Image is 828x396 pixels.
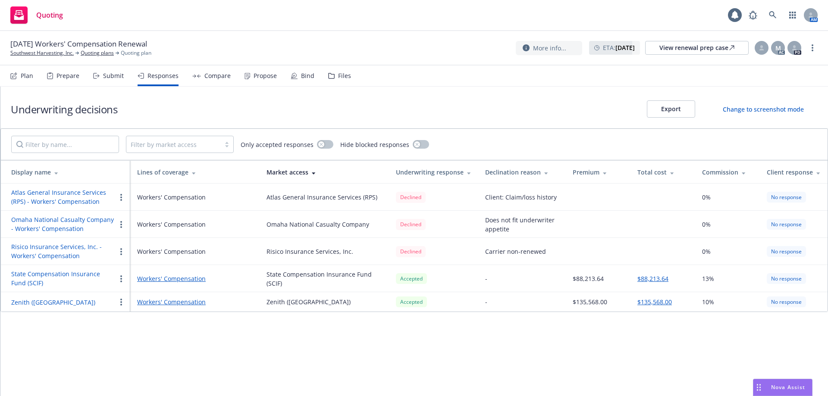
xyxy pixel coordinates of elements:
[744,6,762,24] a: Report a Bug
[767,273,806,284] div: No response
[573,297,607,306] div: $135,568.00
[396,296,427,307] div: Accepted
[573,168,624,177] div: Premium
[573,274,604,283] div: $88,213.64
[615,44,635,52] strong: [DATE]
[7,3,66,27] a: Quoting
[137,297,253,306] a: Workers' Compensation
[767,296,806,307] div: No response
[709,100,818,118] button: Change to screenshot mode
[767,246,806,257] div: No response
[764,6,781,24] a: Search
[723,105,804,114] div: Change to screenshot mode
[11,102,117,116] h1: Underwriting decisions
[267,270,382,288] div: State Compensation Insurance Fund (SCIF)
[36,12,63,19] span: Quoting
[647,100,695,118] button: Export
[11,215,116,233] button: Omaha National Casualty Company - Workers' Compensation
[137,220,206,229] div: Workers' Compensation
[784,6,801,24] a: Switch app
[11,298,95,307] button: Zenith ([GEOGRAPHIC_DATA])
[702,274,714,283] span: 13%
[21,72,33,79] div: Plan
[485,193,557,202] div: Client: Claim/loss history
[137,247,206,256] div: Workers' Compensation
[267,247,353,256] div: Risico Insurance Services, Inc.
[767,219,806,230] div: No response
[396,191,426,203] span: Declined
[637,274,668,283] button: $88,213.64
[485,297,487,306] div: -
[11,188,116,206] button: Atlas General Insurance Services (RPS) - Workers' Compensation
[767,192,806,203] div: No response
[533,44,566,53] span: More info...
[137,193,206,202] div: Workers' Compensation
[659,41,734,54] div: View renewal prep case
[767,168,821,177] div: Client response
[241,140,314,149] span: Only accepted responses
[702,297,714,306] span: 10%
[485,168,559,177] div: Declination reason
[702,220,711,229] span: 0%
[11,136,119,153] input: Filter by name...
[771,384,805,391] span: Nova Assist
[121,49,151,57] span: Quoting plan
[396,192,426,203] div: Declined
[267,297,351,306] div: Zenith ([GEOGRAPHIC_DATA])
[645,41,749,55] a: View renewal prep case
[396,246,426,257] div: Declined
[267,168,382,177] div: Market access
[807,43,818,53] a: more
[56,72,79,79] div: Prepare
[753,379,812,396] button: Nova Assist
[147,72,179,79] div: Responses
[702,168,753,177] div: Commission
[603,43,635,52] span: ETA :
[267,220,369,229] div: Omaha National Casualty Company
[11,242,116,260] button: Risico Insurance Services, Inc. - Workers' Compensation
[254,72,277,79] div: Propose
[485,215,559,234] div: Does not fit underwriter appetite
[702,247,711,256] span: 0%
[396,219,426,230] div: Declined
[103,72,124,79] div: Submit
[267,193,377,202] div: Atlas General Insurance Services (RPS)
[137,274,253,283] a: Workers' Compensation
[81,49,114,57] a: Quoting plans
[637,168,688,177] div: Total cost
[11,168,123,177] div: Display name
[516,41,582,55] button: More info...
[204,72,231,79] div: Compare
[11,269,116,287] button: State Compensation Insurance Fund (SCIF)
[10,39,147,49] span: [DATE] Workers' Compensation Renewal
[702,193,711,202] span: 0%
[396,168,471,177] div: Underwriting response
[637,297,672,306] button: $135,568.00
[775,44,781,53] span: M
[753,379,764,396] div: Drag to move
[485,274,487,283] div: -
[485,247,546,256] div: Carrier non-renewed
[137,168,253,177] div: Lines of coverage
[340,140,409,149] span: Hide blocked responses
[301,72,314,79] div: Bind
[10,49,74,57] a: Southwest Harvesting, Inc.
[338,72,351,79] div: Files
[396,273,427,284] div: Accepted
